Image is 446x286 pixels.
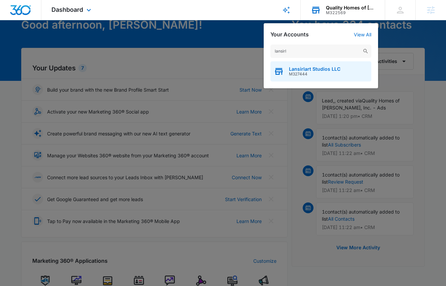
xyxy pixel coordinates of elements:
div: account id [326,10,375,15]
span: Dashboard [51,6,83,13]
input: Search Accounts [270,44,371,58]
span: Lansirlart Studios LLC [289,66,340,72]
h2: Your Accounts [270,31,309,38]
div: account name [326,5,375,10]
button: Lansirlart Studios LLCM327444 [270,61,371,82]
span: M327444 [289,72,340,76]
a: View All [354,32,371,37]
